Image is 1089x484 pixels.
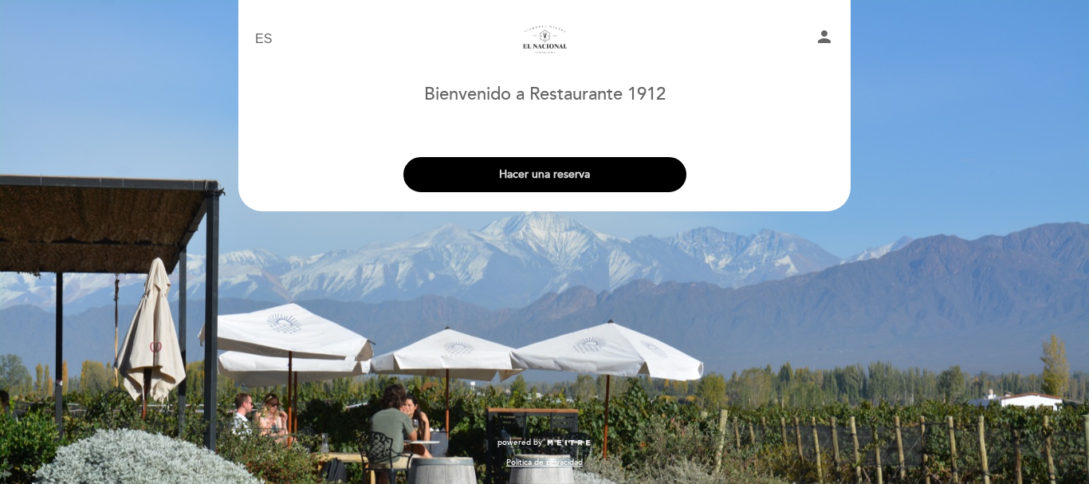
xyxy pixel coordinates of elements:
[815,27,834,52] button: person
[424,85,666,104] h1: Bienvenido a Restaurante 1912
[403,157,686,192] button: Hacer una reserva
[815,27,834,46] i: person
[546,439,592,447] img: MEITRE
[445,18,644,61] a: Restaurante 1912
[506,457,583,468] a: Política de privacidad
[497,437,592,448] a: powered by
[497,437,542,448] span: powered by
